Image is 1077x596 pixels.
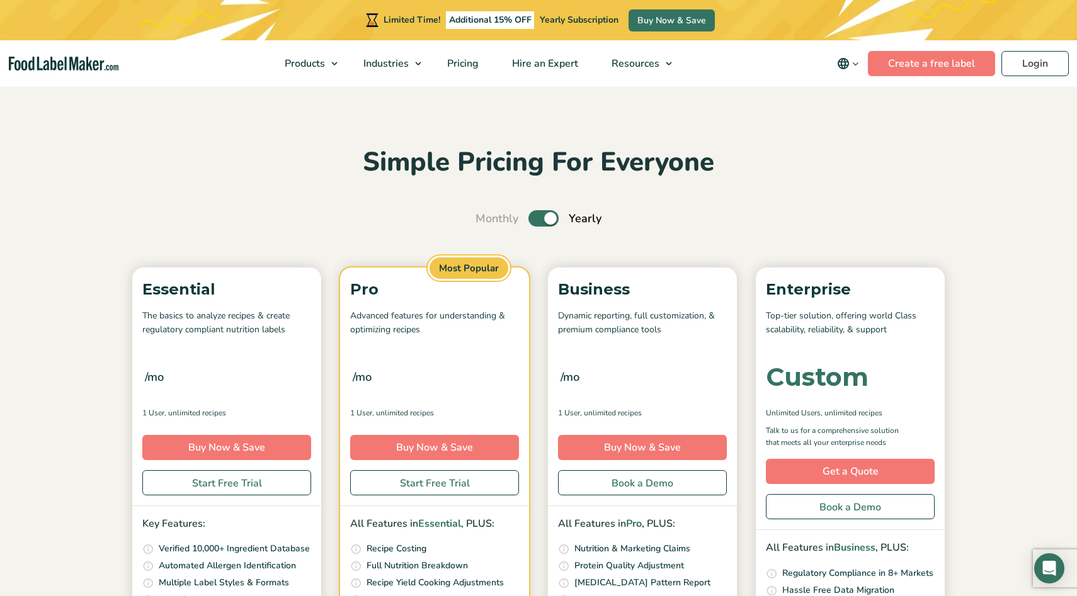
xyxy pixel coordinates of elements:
label: Toggle [528,210,559,227]
span: Industries [360,57,410,70]
span: Pro [626,517,642,531]
span: Pricing [443,57,480,70]
span: /mo [561,368,579,386]
span: /mo [145,368,164,386]
p: Automated Allergen Identification [159,559,296,573]
p: Full Nutrition Breakdown [367,559,468,573]
span: , Unlimited Recipes [580,407,642,419]
span: , Unlimited Recipes [164,407,226,419]
p: Key Features: [142,516,311,532]
a: Book a Demo [766,494,935,519]
p: Verified 10,000+ Ingredient Database [159,542,310,556]
span: , Unlimited Recipes [821,407,882,419]
p: All Features in , PLUS: [766,540,935,556]
span: Yearly [569,210,601,227]
a: Book a Demo [558,470,727,495]
p: Essential [142,278,311,301]
a: Create a free label [868,51,995,76]
p: Top-tier solution, offering world Class scalability, reliability, & support [766,309,935,337]
p: Nutrition & Marketing Claims [574,542,690,556]
p: Advanced features for understanding & optimizing recipes [350,309,519,337]
a: Pricing [431,40,493,87]
span: /mo [353,368,372,386]
span: 1 User [558,407,580,419]
a: Start Free Trial [142,470,311,495]
a: Products [268,40,344,87]
p: Talk to us for a comprehensive solution that meets all your enterprise needs [766,425,911,449]
span: Products [281,57,326,70]
span: Monthly [476,210,518,227]
a: Get a Quote [766,459,935,484]
span: Essential [418,517,461,531]
a: Resources [595,40,678,87]
p: Dynamic reporting, full customization, & premium compliance tools [558,309,727,337]
span: 1 User [142,407,164,419]
span: Resources [608,57,661,70]
span: Business [834,541,875,554]
div: Open Intercom Messenger [1034,553,1064,583]
a: Buy Now & Save [142,435,311,460]
p: Multiple Label Styles & Formats [159,576,289,590]
p: Enterprise [766,278,935,301]
p: Recipe Costing [367,542,426,556]
a: Industries [347,40,428,87]
span: Yearly Subscription [540,14,618,26]
span: , Unlimited Recipes [372,407,434,419]
a: Login [1001,51,1069,76]
span: Unlimited Users [766,407,821,419]
a: Hire an Expert [496,40,592,87]
p: All Features in , PLUS: [558,516,727,532]
a: Buy Now & Save [558,435,727,460]
p: All Features in , PLUS: [350,516,519,532]
div: Custom [766,364,869,390]
p: [MEDICAL_DATA] Pattern Report [574,576,710,590]
p: Regulatory Compliance in 8+ Markets [782,566,933,580]
span: 1 User [350,407,372,419]
a: Buy Now & Save [629,9,715,31]
p: Pro [350,278,519,301]
a: Start Free Trial [350,470,519,495]
p: Business [558,278,727,301]
p: Protein Quality Adjustment [574,559,684,573]
p: Recipe Yield Cooking Adjustments [367,576,504,590]
span: Limited Time! [384,14,440,26]
span: Hire an Expert [508,57,579,70]
a: Buy Now & Save [350,435,519,460]
p: The basics to analyze recipes & create regulatory compliant nutrition labels [142,309,311,337]
span: Most Popular [428,256,510,281]
h2: Simple Pricing For Everyone [126,145,951,180]
span: Additional 15% OFF [446,11,535,29]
